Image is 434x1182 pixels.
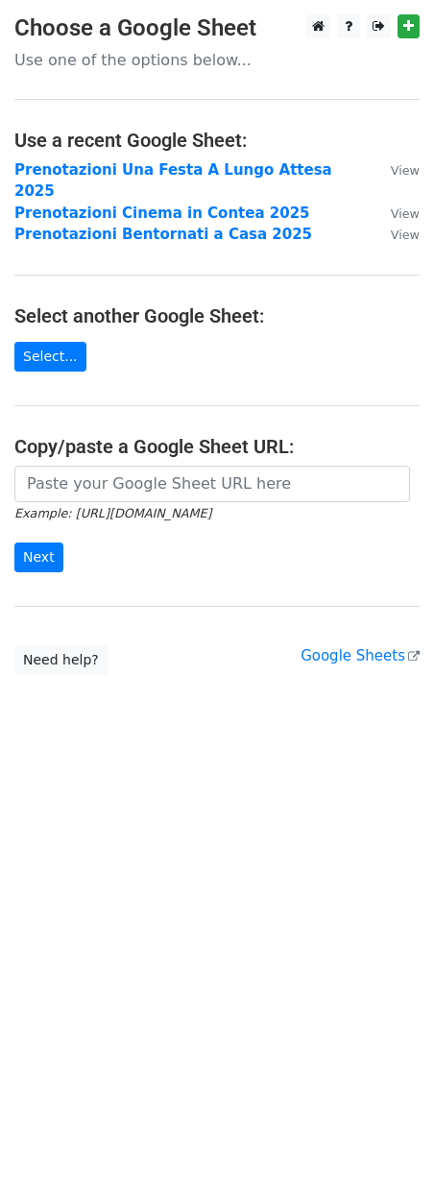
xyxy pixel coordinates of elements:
[14,466,410,502] input: Paste your Google Sheet URL here
[14,50,420,70] p: Use one of the options below...
[301,647,420,664] a: Google Sheets
[14,435,420,458] h4: Copy/paste a Google Sheet URL:
[14,543,63,572] input: Next
[391,228,420,242] small: View
[391,163,420,178] small: View
[372,205,420,222] a: View
[14,226,312,243] a: Prenotazioni Bentornati a Casa 2025
[14,161,332,201] a: Prenotazioni Una Festa A Lungo Attesa 2025
[372,226,420,243] a: View
[14,342,86,372] a: Select...
[14,205,310,222] a: Prenotazioni Cinema in Contea 2025
[14,506,211,520] small: Example: [URL][DOMAIN_NAME]
[391,206,420,221] small: View
[372,161,420,179] a: View
[14,14,420,42] h3: Choose a Google Sheet
[14,129,420,152] h4: Use a recent Google Sheet:
[14,304,420,327] h4: Select another Google Sheet:
[14,645,108,675] a: Need help?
